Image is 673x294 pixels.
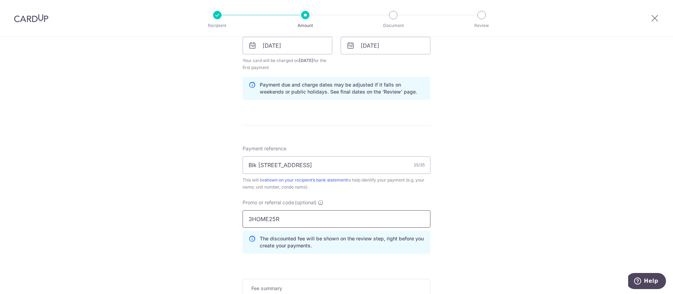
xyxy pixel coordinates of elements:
[14,14,48,22] img: CardUp
[243,199,294,206] span: Promo or referral code
[367,22,419,29] p: Document
[628,273,666,290] iframe: Opens a widget where you can find more information
[295,199,317,206] span: (optional)
[251,285,422,292] h5: Fee summary
[341,37,430,54] input: DD / MM / YYYY
[260,235,424,249] p: The discounted fee will be shown on the review step, right before you create your payments.
[243,145,286,152] span: Payment reference
[191,22,243,29] p: Recipient
[243,57,332,71] span: Your card will be charged on
[243,37,332,54] input: DD / MM / YYYY
[456,22,508,29] p: Review
[414,162,425,169] div: 25/35
[260,81,424,95] p: Payment due and charge dates may be adjusted if it falls on weekends or public holidays. See fina...
[279,22,331,29] p: Amount
[299,58,313,63] span: [DATE]
[265,177,347,183] a: shown on your recipient’s bank statement
[243,177,430,191] div: This will be to help identify your payment (e.g. your name, unit number, condo name).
